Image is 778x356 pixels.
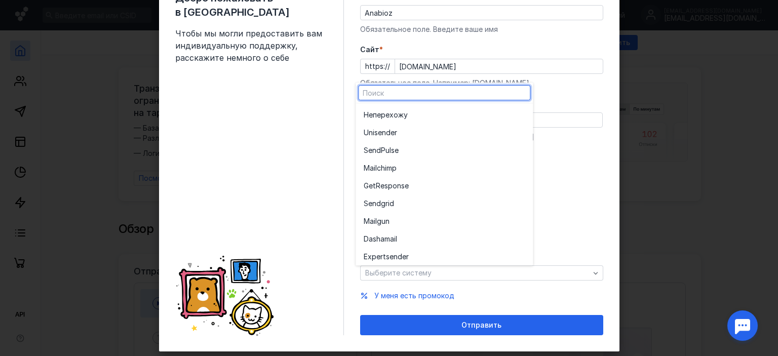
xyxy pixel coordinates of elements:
[392,163,397,173] span: p
[374,291,454,300] span: У меня есть промокод
[396,234,397,244] span: l
[364,216,377,226] span: Mail
[364,252,372,262] span: Ex
[364,199,388,209] span: Sendgr
[175,27,327,64] span: Чтобы мы могли предоставить вам индивидуальную поддержку, расскажите немного о себе
[395,128,397,138] span: r
[356,248,533,265] button: Expertsender
[356,159,533,177] button: Mailchimp
[365,268,432,277] span: Выберите систему
[364,163,392,173] span: Mailchim
[364,234,396,244] span: Dashamai
[364,145,395,155] span: SendPuls
[360,78,603,88] div: Обязательное поле. Например: [DOMAIN_NAME]
[364,128,395,138] span: Unisende
[359,86,530,100] input: Поиск
[369,181,409,191] span: etResponse
[377,216,390,226] span: gun
[360,265,603,281] button: Выберите систему
[395,145,399,155] span: e
[356,103,533,265] div: grid
[356,212,533,230] button: Mailgun
[364,110,373,120] span: Не
[373,110,408,120] span: перехожу
[356,141,533,159] button: SendPulse
[374,291,454,301] button: У меня есть промокод
[461,321,501,330] span: Отправить
[364,181,369,191] span: G
[356,230,533,248] button: Dashamail
[360,315,603,335] button: Отправить
[388,199,394,209] span: id
[372,252,409,262] span: pertsender
[356,194,533,212] button: Sendgrid
[356,177,533,194] button: GetResponse
[356,106,533,124] button: Неперехожу
[360,45,379,55] span: Cайт
[360,24,603,34] div: Обязательное поле. Введите ваше имя
[356,124,533,141] button: Unisender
